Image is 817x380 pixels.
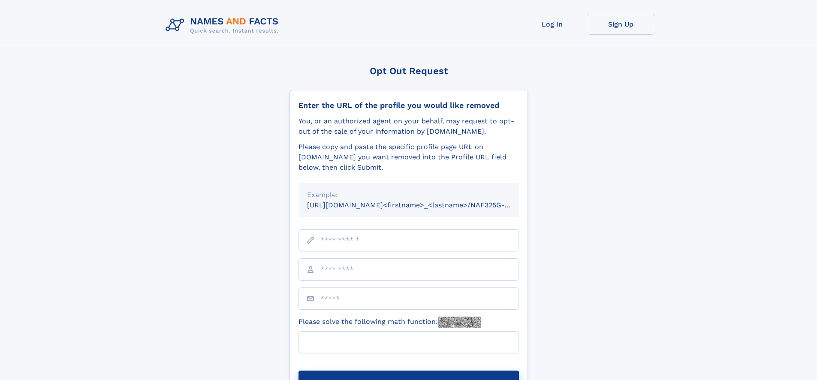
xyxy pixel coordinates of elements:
[298,142,519,173] div: Please copy and paste the specific profile page URL on [DOMAIN_NAME] you want removed into the Pr...
[298,317,481,328] label: Please solve the following math function:
[289,66,528,76] div: Opt Out Request
[162,14,286,37] img: Logo Names and Facts
[307,190,510,200] div: Example:
[307,201,535,209] small: [URL][DOMAIN_NAME]<firstname>_<lastname>/NAF325G-xxxxxxxx
[298,116,519,137] div: You, or an authorized agent on your behalf, may request to opt-out of the sale of your informatio...
[298,101,519,110] div: Enter the URL of the profile you would like removed
[587,14,655,35] a: Sign Up
[518,14,587,35] a: Log In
